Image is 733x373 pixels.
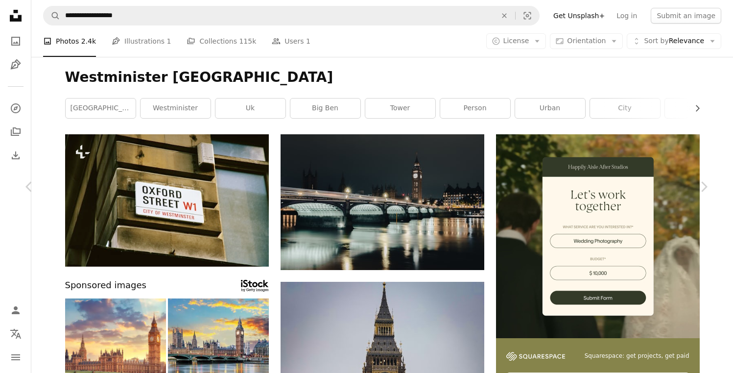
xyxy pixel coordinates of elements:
[6,122,25,142] a: Collections
[486,33,546,49] button: License
[6,99,25,118] a: Explore
[141,99,211,118] a: westminister
[65,196,269,205] a: a street sign on the side of a building
[688,99,700,118] button: scroll list to the right
[6,324,25,344] button: Language
[585,352,689,360] span: Squarespace: get projects, get paid
[611,8,643,24] a: Log in
[66,99,136,118] a: [GEOGRAPHIC_DATA]
[506,352,565,361] img: file-1747939142011-51e5cc87e3c9
[65,278,146,293] span: Sponsored images
[550,33,623,49] button: Orientation
[290,99,360,118] a: big ben
[674,140,733,234] a: Next
[547,8,611,24] a: Get Unsplash+
[644,37,668,45] span: Sort by
[43,6,540,25] form: Find visuals sitewide
[440,99,510,118] a: person
[651,8,721,24] button: Submit an image
[272,25,310,57] a: Users 1
[590,99,660,118] a: city
[65,69,700,86] h1: Westminister [GEOGRAPHIC_DATA]
[515,99,585,118] a: urban
[281,198,484,206] a: a bridge over a river with a clock tower in the background
[567,37,606,45] span: Orientation
[6,300,25,320] a: Log in / Sign up
[6,31,25,51] a: Photos
[494,6,515,25] button: Clear
[503,37,529,45] span: License
[281,134,484,270] img: a bridge over a river with a clock tower in the background
[644,36,704,46] span: Relevance
[365,99,435,118] a: tower
[239,36,256,47] span: 115k
[112,25,171,57] a: Illustrations 1
[44,6,60,25] button: Search Unsplash
[167,36,171,47] span: 1
[496,134,700,338] img: file-1747939393036-2c53a76c450aimage
[215,99,285,118] a: uk
[65,134,269,267] img: a street sign on the side of a building
[6,348,25,367] button: Menu
[516,6,539,25] button: Visual search
[306,36,310,47] span: 1
[187,25,256,57] a: Collections 115k
[627,33,721,49] button: Sort byRelevance
[6,55,25,75] a: Illustrations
